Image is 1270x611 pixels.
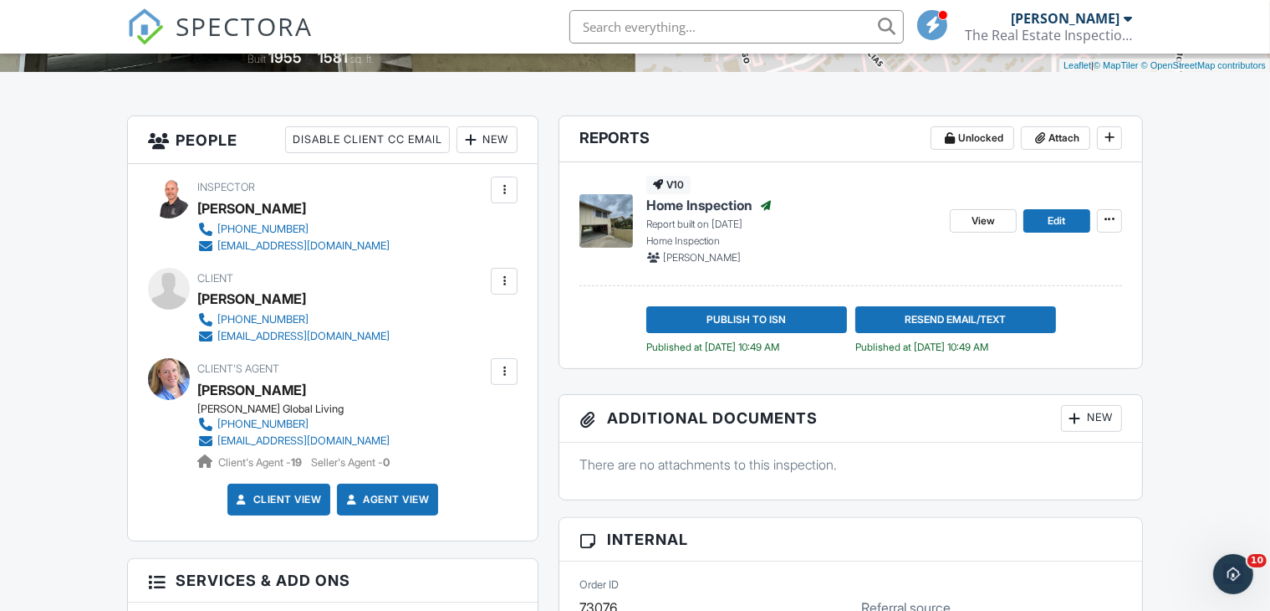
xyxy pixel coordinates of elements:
div: [EMAIL_ADDRESS][DOMAIN_NAME] [217,330,390,343]
strong: 19 [291,456,302,469]
div: [PERSON_NAME] Global Living [197,403,403,416]
div: The Real Estate Inspection Company [965,27,1132,44]
div: [PHONE_NUMBER] [217,418,309,431]
label: Order ID [579,578,619,593]
span: Client [197,272,233,285]
input: Search everything... [569,10,904,44]
h3: Additional Documents [559,395,1142,443]
div: New [456,126,518,153]
a: [EMAIL_ADDRESS][DOMAIN_NAME] [197,433,390,449]
a: Agent View [343,491,429,508]
iframe: Intercom live chat [1213,554,1253,594]
div: 1581 [318,49,348,66]
span: Inspector [197,181,255,193]
span: sq. ft. [350,53,374,65]
span: Client's Agent [197,362,279,375]
h3: People [128,116,538,164]
div: [EMAIL_ADDRESS][DOMAIN_NAME] [217,239,390,253]
span: SPECTORA [176,8,313,44]
h3: Internal [559,518,1142,562]
div: [PHONE_NUMBER] [217,223,309,236]
span: 10 [1247,554,1267,567]
h3: Services & Add ons [128,559,538,603]
span: Client's Agent - [218,456,304,469]
div: [PERSON_NAME] [197,196,306,221]
a: [PHONE_NUMBER] [197,311,390,328]
a: [PERSON_NAME] [197,377,306,403]
a: [PHONE_NUMBER] [197,221,390,238]
div: [PERSON_NAME] [1011,10,1120,27]
a: [EMAIL_ADDRESS][DOMAIN_NAME] [197,238,390,254]
a: [PHONE_NUMBER] [197,416,390,433]
div: [PERSON_NAME] [197,286,306,311]
a: SPECTORA [127,23,313,58]
a: Leaflet [1063,60,1091,70]
span: Seller's Agent - [311,456,390,469]
a: [EMAIL_ADDRESS][DOMAIN_NAME] [197,328,390,345]
img: The Best Home Inspection Software - Spectora [127,8,164,45]
p: There are no attachments to this inspection. [579,455,1122,474]
a: Client View [233,491,322,508]
div: 1955 [268,49,302,66]
div: [PHONE_NUMBER] [217,313,309,326]
div: New [1061,405,1122,432]
a: © OpenStreetMap contributors [1141,60,1266,70]
a: © MapTiler [1094,60,1139,70]
div: [EMAIL_ADDRESS][DOMAIN_NAME] [217,434,390,448]
div: Disable Client CC Email [285,126,450,153]
strong: 0 [383,456,390,469]
div: | [1059,59,1270,73]
span: Built [247,53,266,65]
